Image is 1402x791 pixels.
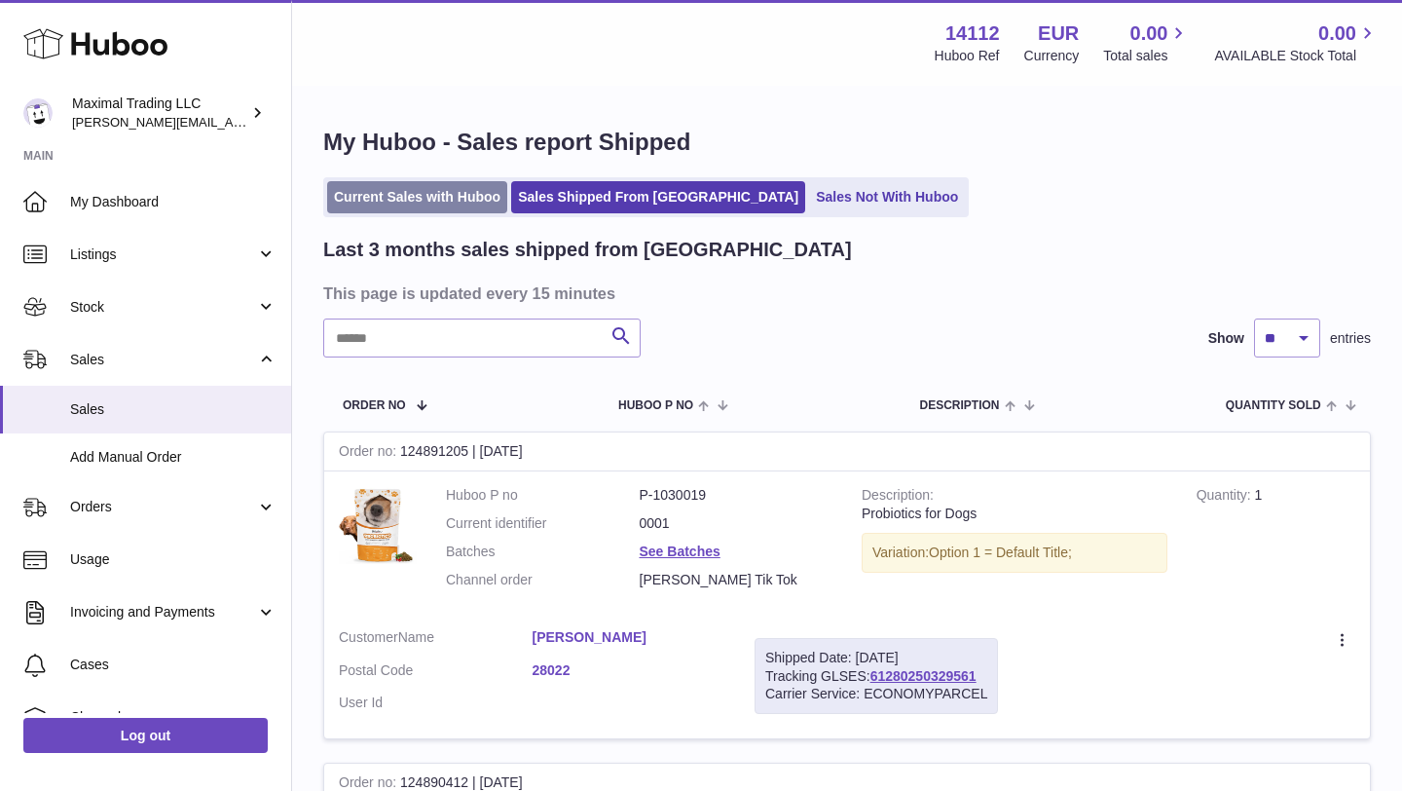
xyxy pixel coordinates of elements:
a: Sales Not With Huboo [809,181,965,213]
div: Variation: [862,533,1167,573]
span: Add Manual Order [70,448,277,467]
span: 0.00 [1318,20,1356,47]
h1: My Huboo - Sales report Shipped [323,127,1371,158]
img: scott@scottkanacher.com [23,98,53,128]
div: Probiotics for Dogs [862,505,1167,523]
span: Orders [70,498,256,516]
span: Invoicing and Payments [70,603,256,621]
div: 124891205 | [DATE] [324,433,1370,471]
span: Listings [70,245,256,264]
a: See Batches [640,544,720,559]
a: 28022 [533,661,726,680]
img: website_grey.svg [31,51,47,66]
h2: Last 3 months sales shipped from [GEOGRAPHIC_DATA] [323,237,852,263]
dd: P-1030019 [640,486,833,505]
dt: Current identifier [446,514,640,533]
a: Current Sales with Huboo [327,181,507,213]
a: [PERSON_NAME] [533,628,726,647]
strong: Quantity [1197,487,1255,508]
strong: Description [862,487,934,508]
h3: This page is updated every 15 minutes [323,282,1366,304]
a: 0.00 AVAILABLE Stock Total [1214,20,1379,65]
div: Tracking GLSES: [755,638,998,715]
span: entries [1330,329,1371,348]
div: Keywords by Traffic [215,115,328,128]
strong: 14112 [945,20,1000,47]
td: 1 [1182,471,1370,614]
img: tab_keywords_by_traffic_grey.svg [194,113,209,129]
span: AVAILABLE Stock Total [1214,47,1379,65]
span: Cases [70,656,277,674]
dt: Channel order [446,571,640,589]
span: Sales [70,400,277,419]
span: My Dashboard [70,193,277,211]
dd: 0001 [640,514,833,533]
span: Stock [70,298,256,317]
div: Shipped Date: [DATE] [765,649,987,667]
dt: Name [339,628,533,652]
a: 0.00 Total sales [1103,20,1190,65]
div: Currency [1024,47,1080,65]
div: Carrier Service: ECONOMYPARCEL [765,685,987,703]
label: Show [1208,329,1244,348]
span: Channels [70,708,277,727]
span: [PERSON_NAME][EMAIL_ADDRESS][DOMAIN_NAME] [72,114,390,130]
div: Domain Overview [74,115,174,128]
a: 61280250329561 [870,668,977,684]
img: ProbioticsInfographicsDesign-01.jpg [339,486,417,564]
span: 0.00 [1130,20,1168,47]
dd: [PERSON_NAME] Tik Tok [640,571,833,589]
dt: Huboo P no [446,486,640,505]
strong: EUR [1038,20,1079,47]
strong: Order no [339,443,400,464]
span: Quantity Sold [1226,399,1321,412]
img: tab_domain_overview_orange.svg [53,113,68,129]
a: Log out [23,718,268,753]
span: Option 1 = Default Title; [929,545,1072,560]
span: Description [919,399,999,412]
span: Usage [70,550,277,569]
span: Total sales [1103,47,1190,65]
span: Customer [339,629,398,645]
dt: Batches [446,543,640,561]
a: Sales Shipped From [GEOGRAPHIC_DATA] [511,181,805,213]
div: v 4.0.25 [55,31,95,47]
img: logo_orange.svg [31,31,47,47]
dt: User Id [339,694,533,712]
span: Huboo P no [618,399,693,412]
span: Order No [343,399,406,412]
dt: Postal Code [339,661,533,685]
div: Huboo Ref [935,47,1000,65]
div: Domain: [DOMAIN_NAME] [51,51,214,66]
span: Sales [70,351,256,369]
div: Maximal Trading LLC [72,94,247,132]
